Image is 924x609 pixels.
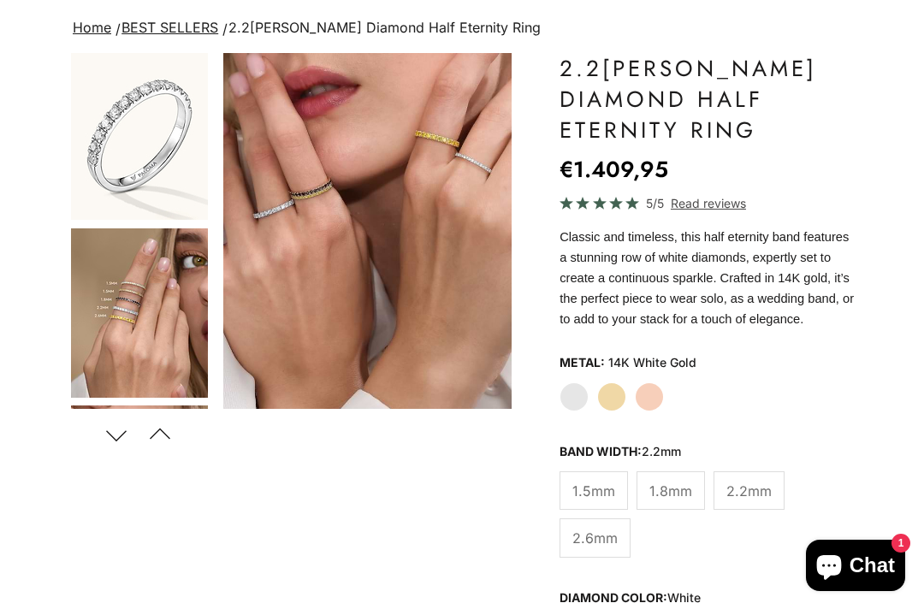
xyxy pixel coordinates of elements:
h1: 2.2[PERSON_NAME] Diamond Half Eternity Ring [560,53,855,145]
span: 1.8mm [649,480,692,502]
img: #YellowGold #WhiteGold #RoseGold [71,405,208,575]
legend: Metal: [560,350,605,375]
span: Classic and timeless, this half eternity band features a stunning row of white diamonds, expertly... [560,230,854,326]
button: Go to item 5 [69,404,210,576]
span: 1.5mm [572,480,615,502]
div: Item 10 of 23 [223,53,512,409]
variant-option-value: 14K White Gold [608,350,696,375]
span: 2.2[PERSON_NAME] Diamond Half Eternity Ring [228,19,541,36]
img: #YellowGold #WhiteGold #RoseGold [223,53,512,409]
button: Go to item 4 [69,227,210,399]
inbox-online-store-chat: Shopify online store chat [801,540,910,595]
span: 5/5 [646,193,664,213]
span: 2.2mm [726,480,772,502]
img: #WhiteGold [71,50,208,220]
sale-price: €1.409,95 [560,152,668,186]
variant-option-value: 2.2mm [642,444,681,458]
img: #YellowGold #WhiteGold #RoseGold [71,228,208,398]
a: BEST SELLERS [121,19,218,36]
span: Read reviews [671,193,746,213]
button: Go to item 1 [69,49,210,222]
legend: Band Width: [560,439,681,464]
a: 5/5 Read reviews [560,193,855,213]
nav: breadcrumbs [69,16,855,40]
a: Home [73,19,111,36]
span: 2.6mm [572,527,618,549]
variant-option-value: white [667,590,701,605]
